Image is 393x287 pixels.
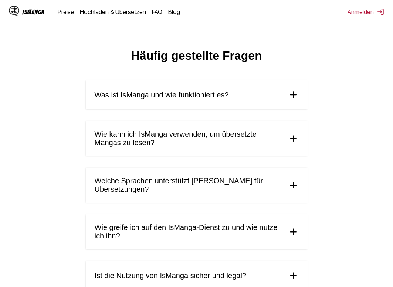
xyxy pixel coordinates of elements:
img: Plus [288,89,299,100]
a: FAQ [152,8,162,16]
img: Plus [288,270,299,281]
summary: Was ist IsManga und wie funktioniert es? [86,80,308,109]
img: Plus [288,133,299,144]
font: Wie greife ich auf den IsManga-Dienst zu und wie nutze ich ihn? [95,223,278,240]
font: Anmelden [348,8,374,16]
font: Wie kann ich IsManga verwenden, um übersetzte Mangas zu lesen? [95,130,257,147]
font: Häufig gestellte Fragen [131,49,262,62]
font: IsManga [22,9,44,16]
img: Plus [288,226,299,237]
button: Anmelden [348,8,384,16]
summary: Welche Sprachen unterstützt [PERSON_NAME] für Übersetzungen? [86,168,308,203]
a: Hochladen & Übersetzen [80,8,146,16]
a: Preise [58,8,74,16]
summary: Wie greife ich auf den IsManga-Dienst zu und wie nutze ich ihn? [86,214,308,249]
font: Was ist IsManga und wie funktioniert es? [95,91,229,99]
font: Welche Sprachen unterstützt [PERSON_NAME] für Übersetzungen? [95,177,263,193]
font: Ist die Nutzung von IsManga sicher und legal? [95,271,246,280]
img: Abmelden [377,8,384,16]
a: IsManga LogoIsManga [9,6,58,18]
summary: Wie kann ich IsManga verwenden, um übersetzte Mangas zu lesen? [86,121,308,156]
img: IsManga Logo [9,6,19,16]
img: Plus [288,180,299,191]
a: Blog [168,8,180,16]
